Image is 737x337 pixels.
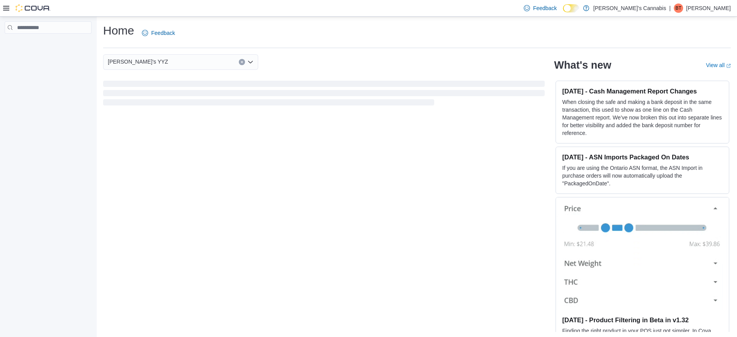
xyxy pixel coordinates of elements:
nav: Complex example [5,35,91,54]
h3: [DATE] - Cash Management Report Changes [562,87,723,95]
span: [PERSON_NAME]'s YYZ [108,57,168,66]
a: Feedback [521,0,560,16]
a: View allExternal link [706,62,731,68]
p: When closing the safe and making a bank deposit in the same transaction, this used to show as one... [562,98,723,137]
span: Feedback [533,4,557,12]
img: Cova [16,4,50,12]
span: Loading [103,82,545,107]
p: | [669,3,671,13]
h1: Home [103,23,134,38]
button: Open list of options [247,59,254,65]
svg: External link [726,64,731,68]
h2: What's new [554,59,611,71]
span: Feedback [151,29,175,37]
a: Feedback [139,25,178,41]
h3: [DATE] - ASN Imports Packaged On Dates [562,153,723,161]
p: [PERSON_NAME] [686,3,731,13]
p: [PERSON_NAME]'s Cannabis [593,3,666,13]
span: BT [675,3,681,13]
div: Bill Tran [674,3,683,13]
button: Clear input [239,59,245,65]
h3: [DATE] - Product Filtering in Beta in v1.32 [562,316,723,324]
input: Dark Mode [563,4,579,12]
p: If you are using the Ontario ASN format, the ASN Import in purchase orders will now automatically... [562,164,723,187]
